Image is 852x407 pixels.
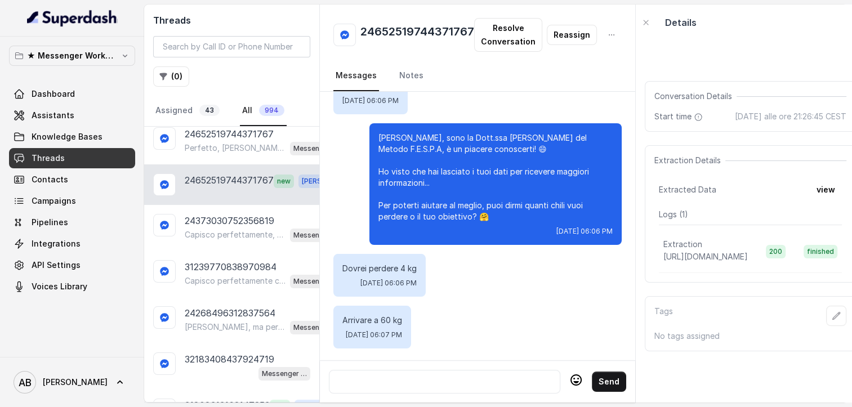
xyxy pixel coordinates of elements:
[665,16,697,29] p: Details
[19,377,32,388] text: AB
[654,330,846,342] p: No tags assigned
[9,234,135,254] a: Integrations
[27,9,118,27] img: light.svg
[397,61,426,91] a: Notes
[556,227,613,236] span: [DATE] 06:06 PM
[32,174,68,185] span: Contacts
[9,276,135,297] a: Voices Library
[342,96,399,105] span: [DATE] 06:06 PM
[342,315,402,326] p: Arrivare a 60 kg
[654,91,737,102] span: Conversation Details
[185,229,286,240] p: Capisco perfettamente, nessun problema. 😊 Se in futuro vorrai riprendere il discorso, sarò qui pe...
[9,191,135,211] a: Campaigns
[293,143,338,154] p: Messenger Metodo FESPA v2
[185,127,274,141] p: 24652519744371767
[32,195,76,207] span: Campaigns
[153,66,189,87] button: (0)
[804,245,837,258] span: finished
[185,214,274,227] p: 24373030752356819
[9,127,135,147] a: Knowledge Bases
[342,263,417,274] p: Dovrei perdere 4 kg
[654,155,725,166] span: Extraction Details
[9,366,135,398] a: [PERSON_NAME]
[185,275,286,287] p: Capisco perfettamente cara , hai già fatto qualcosa per perdere questi 4 kg e arrivare al tuo obi...
[153,96,310,126] nav: Tabs
[43,377,108,388] span: [PERSON_NAME]
[663,252,748,261] span: [URL][DOMAIN_NAME]
[32,110,74,121] span: Assistants
[185,173,274,188] p: 24652519744371767
[27,49,117,62] p: ★ Messenger Workspace
[32,131,102,142] span: Knowledge Bases
[293,322,338,333] p: Messenger Metodo FESPA v2
[810,180,842,200] button: view
[333,61,379,91] a: Messages
[32,238,81,249] span: Integrations
[333,61,622,91] nav: Tabs
[185,352,274,366] p: 32183408437924719
[153,96,222,126] a: Assigned43
[592,372,626,392] button: Send
[9,169,135,190] a: Contacts
[185,321,286,333] p: [PERSON_NAME], ma per aiutarti al meglio, dimmi quanti kg vorresti perdere o qual è il tuo obiett...
[654,111,705,122] span: Start time
[9,255,135,275] a: API Settings
[185,306,275,320] p: 24268496312837564
[32,153,65,164] span: Threads
[659,184,716,195] span: Extracted Data
[262,368,307,379] p: Messenger Metodo FESPA v2
[298,175,362,188] span: [PERSON_NAME]
[474,18,542,52] button: Resolve Conversation
[240,96,287,126] a: All994
[32,281,87,292] span: Voices Library
[259,105,284,116] span: 994
[663,239,702,250] p: Extraction
[9,212,135,232] a: Pipelines
[153,14,310,27] h2: Threads
[654,306,673,326] p: Tags
[360,279,417,288] span: [DATE] 06:06 PM
[360,24,474,46] h2: 24652519744371767
[659,209,842,220] p: Logs ( 1 )
[32,88,75,100] span: Dashboard
[293,230,338,241] p: Messenger Metodo FESPA v2
[378,132,613,222] p: [PERSON_NAME], sono la Dott.ssa [PERSON_NAME] del Metodo F.E.S.P.A, è un piacere conoscerti! 😄 Ho...
[185,142,286,154] p: Perfetto, [PERSON_NAME]! 😊 Per organizzare la consulenza gratuita con uno dei nostri specialisti,...
[735,111,846,122] span: [DATE] alle ore 21:26:45 CEST
[185,260,276,274] p: 31239770838970984
[346,330,402,339] span: [DATE] 06:07 PM
[9,46,135,66] button: ★ Messenger Workspace
[293,276,338,287] p: Messenger Metodo FESPA v2
[9,84,135,104] a: Dashboard
[9,148,135,168] a: Threads
[32,260,81,271] span: API Settings
[9,105,135,126] a: Assistants
[153,36,310,57] input: Search by Call ID or Phone Number
[547,25,597,45] button: Reassign
[274,175,294,188] span: new
[32,217,68,228] span: Pipelines
[766,245,786,258] span: 200
[199,105,220,116] span: 43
